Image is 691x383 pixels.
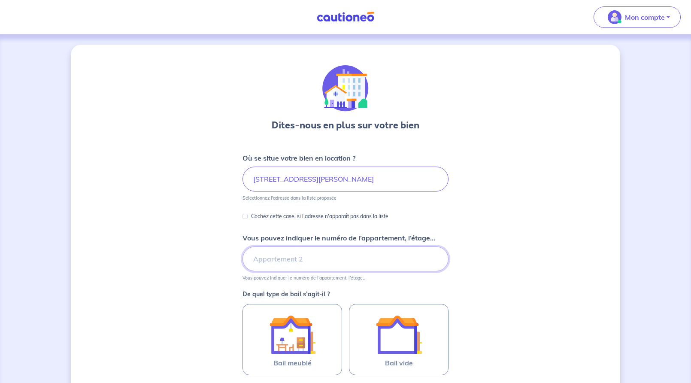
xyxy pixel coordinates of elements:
img: illu_empty_lease.svg [376,311,422,358]
p: Sélectionnez l'adresse dans la liste proposée [242,195,336,201]
p: Vous pouvez indiquer le numéro de l’appartement, l’étage... [242,233,435,243]
p: Vous pouvez indiquer le numéro de l’appartement, l’étage... [242,275,365,281]
h3: Dites-nous en plus sur votre bien [272,119,419,132]
span: Bail meublé [273,358,312,368]
p: Mon compte [625,12,665,22]
button: illu_account_valid_menu.svgMon compte [594,6,681,28]
p: Où se situe votre bien en location ? [242,153,355,163]
img: illu_houses.svg [322,65,369,112]
img: illu_account_valid_menu.svg [608,10,621,24]
img: Cautioneo [313,12,378,22]
span: Bail vide [385,358,413,368]
input: 2 rue de paris, 59000 lille [242,167,449,191]
p: Cochez cette case, si l'adresse n'apparaît pas dans la liste [251,211,388,222]
p: De quel type de bail s’agit-il ? [242,291,449,297]
input: Appartement 2 [242,246,449,271]
img: illu_furnished_lease.svg [269,311,315,358]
